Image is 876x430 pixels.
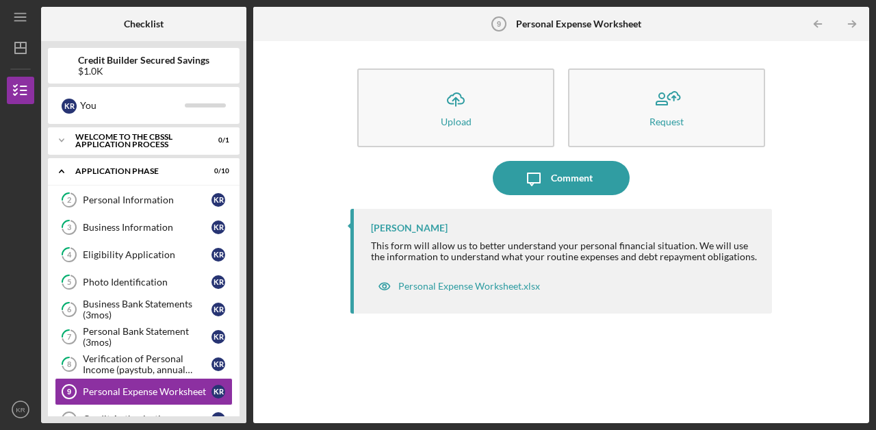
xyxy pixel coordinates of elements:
button: Comment [493,161,630,195]
div: K R [211,193,225,207]
div: Comment [551,161,593,195]
div: K R [62,99,77,114]
a: 8Verification of Personal Income (paystub, annual benefits letter, etc)KR [55,351,233,378]
div: Personal Expense Worksheet [83,386,211,397]
div: This form will allow us to better understand your personal financial situation. We will use the i... [371,240,758,262]
a: 9Personal Expense WorksheetKR [55,378,233,405]
div: Business Information [83,222,211,233]
div: K R [211,275,225,289]
div: Upload [441,116,472,127]
tspan: 9 [496,20,500,28]
div: 0 / 10 [205,167,229,175]
b: Checklist [124,18,164,29]
tspan: 3 [67,223,71,232]
div: Credit Authorization [83,414,211,425]
tspan: 4 [67,251,72,260]
div: Eligibility Application [83,249,211,260]
b: Credit Builder Secured Savings [78,55,209,66]
div: K R [211,357,225,371]
button: Upload [357,68,554,147]
tspan: 9 [67,388,71,396]
tspan: 6 [67,305,72,314]
a: 4Eligibility ApplicationKR [55,241,233,268]
a: 5Photo IdentificationKR [55,268,233,296]
tspan: 10 [64,415,73,423]
div: Request [649,116,684,127]
a: 3Business InformationKR [55,214,233,241]
div: K R [211,303,225,316]
div: K R [211,330,225,344]
button: Request [568,68,765,147]
div: Personal Bank Statement (3mos) [83,326,211,348]
tspan: 5 [67,278,71,287]
tspan: 2 [67,196,71,205]
div: 0 / 1 [205,136,229,144]
button: Personal Expense Worksheet.xlsx [371,273,547,300]
div: Photo Identification [83,277,211,288]
a: 2Personal InformationKR [55,186,233,214]
div: K R [211,248,225,262]
div: K R [211,220,225,234]
div: Personal Expense Worksheet.xlsx [398,281,540,292]
div: Application Phase [75,167,195,175]
div: $1.0K [78,66,209,77]
button: KR [7,396,34,423]
div: You [80,94,185,117]
div: K R [211,385,225,399]
div: [PERSON_NAME] [371,223,448,233]
text: KR [16,406,25,414]
div: Welcome to the CBSSL Application Process [75,133,195,149]
a: 6Business Bank Statements (3mos)KR [55,296,233,323]
div: K R [211,412,225,426]
div: Business Bank Statements (3mos) [83,299,211,320]
b: Personal Expense Worksheet [516,18,641,29]
tspan: 8 [67,360,71,369]
a: 7Personal Bank Statement (3mos)KR [55,323,233,351]
tspan: 7 [67,333,72,342]
div: Verification of Personal Income (paystub, annual benefits letter, etc) [83,353,211,375]
div: Personal Information [83,194,211,205]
